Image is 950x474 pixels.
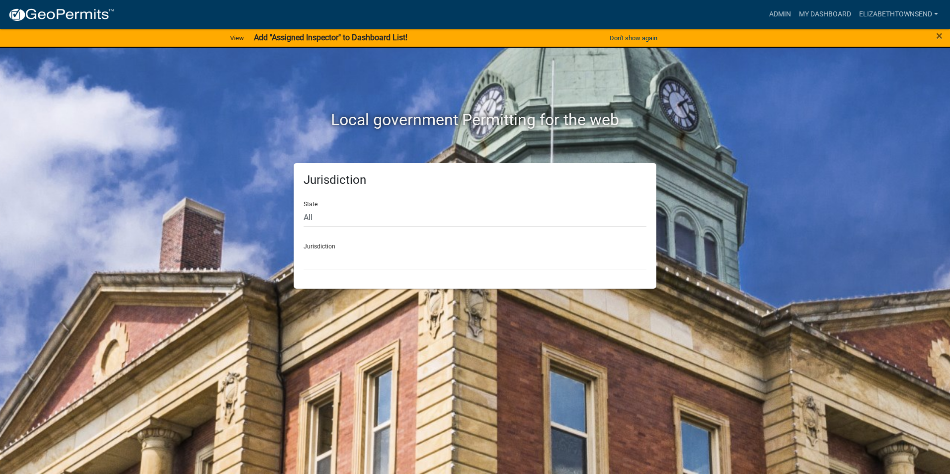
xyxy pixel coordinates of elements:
h5: Jurisdiction [304,173,646,187]
h2: Local government Permitting for the web [199,110,751,129]
button: Close [936,30,943,42]
a: View [226,30,248,46]
button: Don't show again [606,30,661,46]
strong: Add "Assigned Inspector" to Dashboard List! [254,33,407,42]
a: My Dashboard [795,5,855,24]
a: Admin [765,5,795,24]
span: × [936,29,943,43]
a: ElizabethTownsend [855,5,942,24]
